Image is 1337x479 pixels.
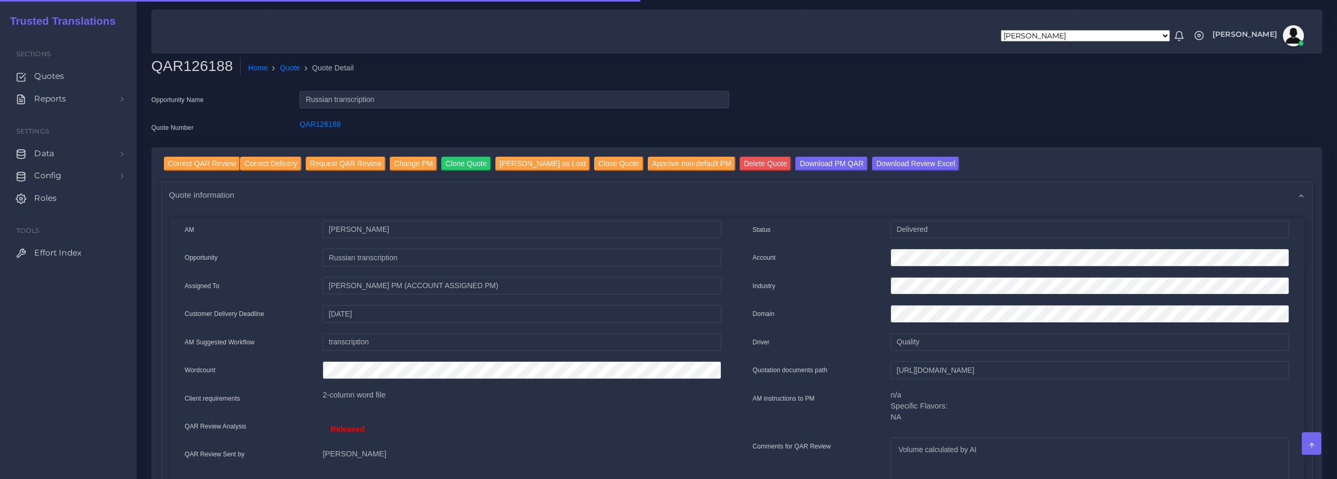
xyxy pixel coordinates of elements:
label: AM [185,225,194,235]
a: Quote [280,63,300,74]
a: Trusted Translations [3,13,116,30]
label: Driver [753,338,770,347]
span: Data [34,148,54,159]
span: Sections [16,50,51,58]
label: AM Suggested Workflow [185,338,255,347]
a: Home [248,63,268,74]
h2: QAR126188 [151,57,241,75]
input: Approve non-default PM [648,157,735,171]
a: Reports [8,88,129,110]
p: [PERSON_NAME] [323,449,721,460]
label: Quotation documents path [753,366,828,375]
span: Config [34,170,61,181]
input: Close Quote [594,157,644,171]
li: Quote Detail [300,63,354,74]
label: Account [753,253,776,263]
input: pm [323,277,721,295]
a: QAR126188 [299,120,340,128]
p: Released [330,424,713,435]
h2: Trusted Translations [3,15,116,27]
input: Delete Quote [740,157,792,171]
input: Change PM [390,157,437,171]
label: Comments for QAR Review [753,442,832,451]
a: Roles [8,187,129,209]
img: avatar [1283,25,1304,46]
a: Config [8,165,129,187]
span: [PERSON_NAME] [1212,30,1277,38]
div: Quote information [162,182,1312,209]
label: Assigned To [185,281,220,291]
input: Clone Quote [441,157,491,171]
label: Quote Number [151,123,193,133]
input: Download Review Excel [872,157,959,171]
label: Opportunity [185,253,219,263]
label: QAR Review Sent by [185,450,245,459]
input: Request QAR Review [306,157,386,171]
label: Status [753,225,771,235]
label: QAR Review Analysis [185,422,247,432]
span: Effort Index [34,247,81,259]
label: Domain [753,310,775,319]
input: Correct QAR Review [164,157,241,171]
input: Download PM QAR [795,157,867,171]
p: 2-column word file [323,390,721,401]
label: Customer Delivery Deadline [185,310,265,319]
label: AM instructions to PM [753,394,816,403]
span: Quotes [34,70,64,82]
a: Quotes [8,65,129,87]
input: Correct Delivery [240,157,301,171]
a: Effort Index [8,242,129,264]
input: [PERSON_NAME] as Lost [495,157,590,171]
span: Tools [16,227,40,235]
span: Quote information [169,189,235,201]
a: Data [8,142,129,165]
span: Reports [34,93,66,105]
label: Client requirements [185,394,241,403]
label: Wordcount [185,366,216,375]
a: [PERSON_NAME]avatar [1207,25,1308,46]
p: n/a Specific Flavors: NA [890,390,1289,423]
label: Opportunity Name [151,95,204,105]
span: Settings [16,127,49,135]
label: Industry [753,281,776,291]
span: Roles [34,192,57,204]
